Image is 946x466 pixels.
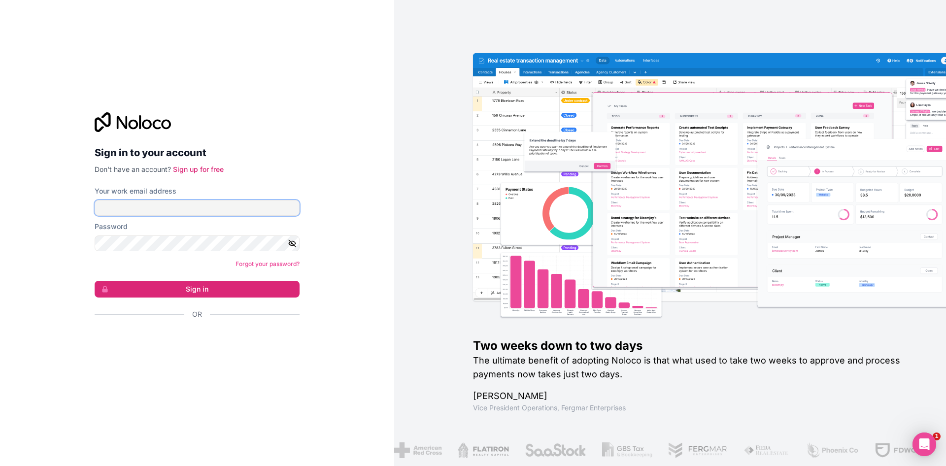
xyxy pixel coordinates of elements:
[912,433,936,456] div: Open Intercom Messenger
[874,442,932,458] img: /assets/fdworks-Bi04fVtw.png
[95,144,300,162] h2: Sign in to your account
[95,281,300,298] button: Sign in
[95,186,176,196] label: Your work email address
[192,309,202,319] span: Or
[95,222,128,232] label: Password
[173,165,224,173] a: Sign up for free
[473,403,914,413] h1: Vice President Operations , Fergmar Enterprises
[473,338,914,354] h1: Two weeks down to two days
[933,433,941,440] span: 1
[95,165,171,173] span: Don't have an account?
[473,389,914,403] h1: [PERSON_NAME]
[668,442,728,458] img: /assets/fergmar-CudnrXN5.png
[458,442,509,458] img: /assets/flatiron-C8eUkumj.png
[743,442,790,458] img: /assets/fiera-fwj2N5v4.png
[524,442,586,458] img: /assets/saastock-C6Zbiodz.png
[236,260,300,267] a: Forgot your password?
[95,200,300,216] input: Email address
[90,330,297,352] iframe: Knop Inloggen met Google
[95,235,300,251] input: Password
[806,442,859,458] img: /assets/phoenix-BREaitsQ.png
[602,442,652,458] img: /assets/gbstax-C-GtDUiK.png
[473,354,914,381] h2: The ultimate benefit of adopting Noloco is that what used to take two weeks to approve and proces...
[394,442,442,458] img: /assets/american-red-cross-BAupjrZR.png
